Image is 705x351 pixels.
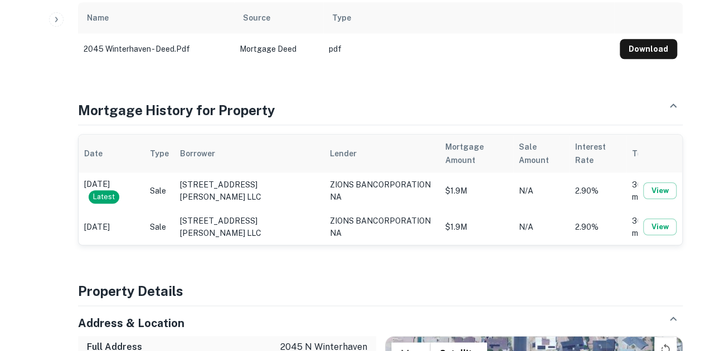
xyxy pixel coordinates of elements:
th: Interest Rate [569,135,626,172]
td: 2.90% [569,172,626,209]
div: Name [87,11,109,24]
td: 2.90% [569,209,626,245]
h4: Mortgage History for Property [78,100,275,120]
td: [STREET_ADDRESS][PERSON_NAME] LLC [174,172,324,209]
h5: Address & Location [78,315,184,332]
td: 2045 winterhaven - deed.pdf [78,33,234,65]
td: 360 months [626,209,677,245]
div: Type [332,11,351,24]
h4: Property Details [78,281,683,301]
th: Source [234,2,323,33]
td: $1.9M [440,172,513,209]
td: 360 months [626,172,677,209]
th: Term [626,135,677,172]
td: N/A [513,172,569,209]
th: Type [144,135,174,172]
td: [DATE] [79,172,144,209]
button: View [643,219,677,235]
th: Mortgage Amount [440,135,513,172]
span: Latest [89,191,119,202]
td: [DATE] [79,209,144,245]
div: Source [243,11,270,24]
th: Sale Amount [513,135,569,172]
td: Sale [144,209,174,245]
td: ZIONS BANCORPORATION NA [324,172,440,209]
th: Name [78,2,234,33]
td: ZIONS BANCORPORATION NA [324,209,440,245]
th: Borrower [174,135,324,172]
th: Date [79,135,144,172]
td: $1.9M [440,209,513,245]
th: Type [323,2,614,33]
td: Mortgage Deed [234,33,323,65]
td: [STREET_ADDRESS][PERSON_NAME] LLC [174,209,324,245]
th: Lender [324,135,440,172]
button: Download [620,39,677,59]
div: scrollable content [78,2,683,65]
button: View [643,182,677,199]
td: Sale [144,172,174,209]
td: N/A [513,209,569,245]
iframe: Chat Widget [649,262,705,315]
td: pdf [323,33,614,65]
